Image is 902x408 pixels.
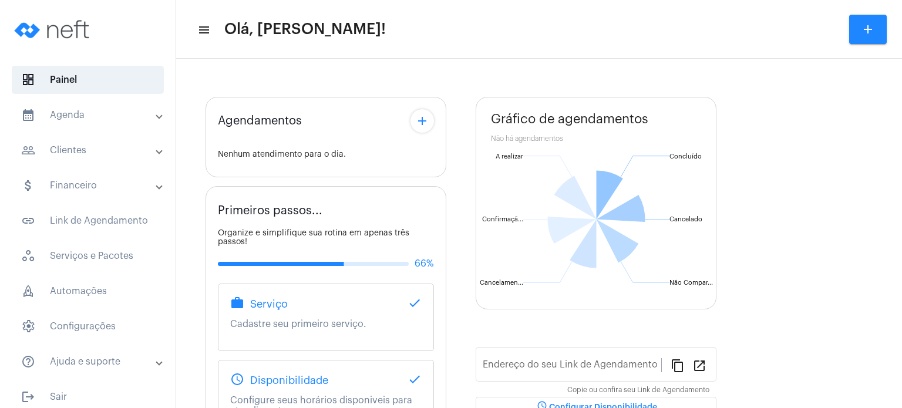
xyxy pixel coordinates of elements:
[692,358,706,372] mat-icon: open_in_new
[21,214,35,228] mat-icon: sidenav icon
[408,372,422,386] mat-icon: done
[197,23,209,37] mat-icon: sidenav icon
[230,372,244,386] mat-icon: schedule
[218,229,409,246] span: Organize e simplifique sua rotina em apenas três passos!
[7,136,176,164] mat-expansion-panel-header: sidenav iconClientes
[21,73,35,87] span: sidenav icon
[7,171,176,200] mat-expansion-panel-header: sidenav iconFinanceiro
[21,108,35,122] mat-icon: sidenav icon
[12,277,164,305] span: Automações
[250,298,288,310] span: Serviço
[21,108,157,122] mat-panel-title: Agenda
[669,216,702,222] text: Cancelado
[671,358,685,372] mat-icon: content_copy
[415,114,429,128] mat-icon: add
[21,143,157,157] mat-panel-title: Clientes
[408,296,422,310] mat-icon: done
[21,355,157,369] mat-panel-title: Ajuda e suporte
[669,279,713,286] text: Não Compar...
[12,312,164,340] span: Configurações
[21,284,35,298] span: sidenav icon
[12,242,164,270] span: Serviços e Pacotes
[12,207,164,235] span: Link de Agendamento
[496,153,523,160] text: A realizar
[224,20,386,39] span: Olá, [PERSON_NAME]!
[218,150,434,159] div: Nenhum atendimento para o dia.
[7,348,176,376] mat-expansion-panel-header: sidenav iconAjuda e suporte
[12,66,164,94] span: Painel
[21,319,35,333] span: sidenav icon
[482,216,523,223] text: Confirmaçã...
[21,390,35,404] mat-icon: sidenav icon
[230,319,422,329] p: Cadastre seu primeiro serviço.
[218,204,322,217] span: Primeiros passos...
[861,22,875,36] mat-icon: add
[21,143,35,157] mat-icon: sidenav icon
[415,258,434,269] span: 66%
[21,178,35,193] mat-icon: sidenav icon
[567,386,709,394] mat-hint: Copie ou confira seu Link de Agendamento
[21,355,35,369] mat-icon: sidenav icon
[218,114,302,127] span: Agendamentos
[669,153,702,160] text: Concluído
[9,6,97,53] img: logo-neft-novo-2.png
[21,178,157,193] mat-panel-title: Financeiro
[250,375,328,386] span: Disponibilidade
[483,362,661,372] input: Link
[480,279,523,286] text: Cancelamen...
[21,249,35,263] span: sidenav icon
[230,296,244,310] mat-icon: work
[491,112,648,126] span: Gráfico de agendamentos
[7,101,176,129] mat-expansion-panel-header: sidenav iconAgenda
